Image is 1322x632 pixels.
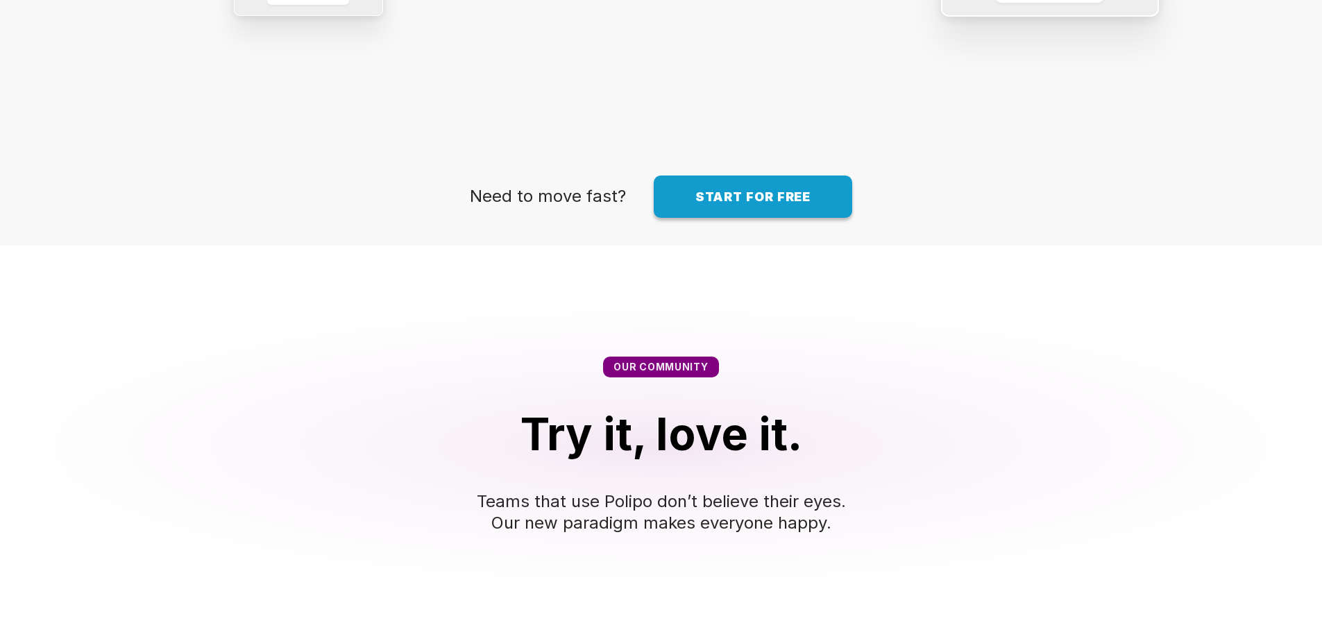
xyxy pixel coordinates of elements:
span: Try it, love it. [520,407,802,461]
span: Start for free [695,189,811,204]
span: Need to move fast? [470,186,626,206]
span: Teams that use Polipo don’t believe their eyes. Our new paradigm makes everyone happy. [477,491,846,533]
a: Start for free [654,176,853,219]
span: Our community [613,361,708,373]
